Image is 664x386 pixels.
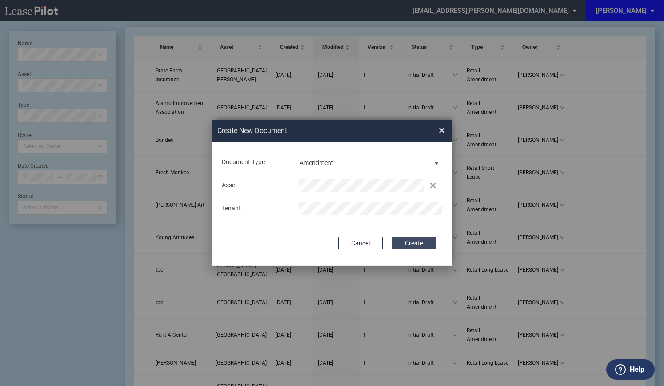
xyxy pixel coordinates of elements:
[338,237,383,249] button: Cancel
[439,124,445,138] span: ×
[392,237,436,249] button: Create
[300,159,333,166] div: Amendment
[212,120,452,266] md-dialog: Create New ...
[299,156,442,169] md-select: Document Type: Amendment
[216,204,293,213] div: Tenant
[216,158,293,167] div: Document Type
[630,364,644,375] label: Help
[217,126,407,136] h2: Create New Document
[216,181,293,190] div: Asset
